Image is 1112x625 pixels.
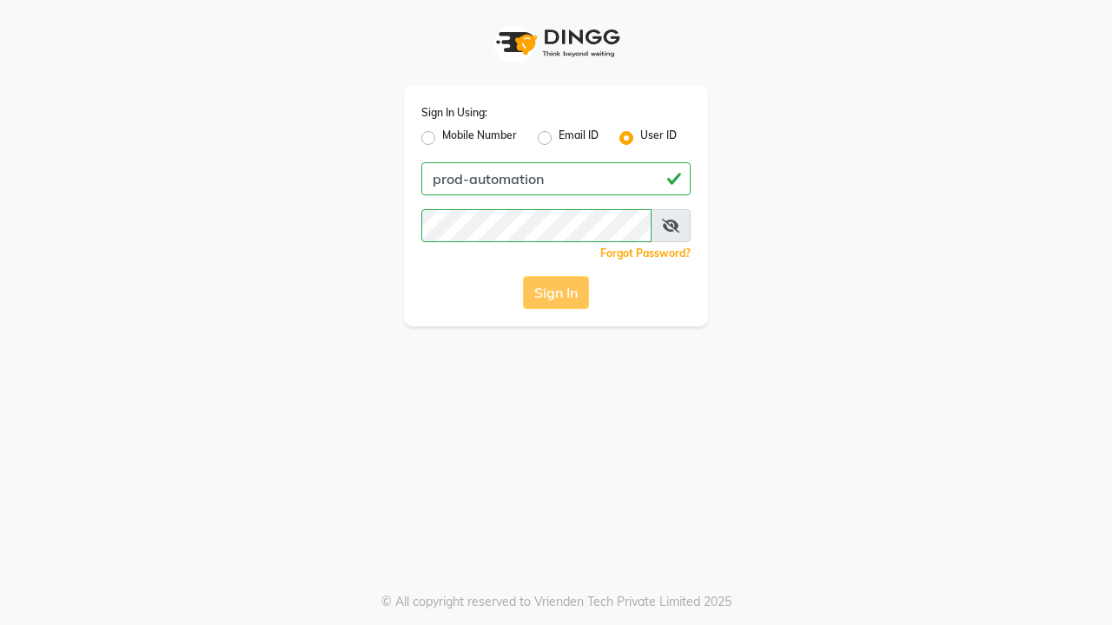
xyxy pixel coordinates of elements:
[559,128,599,148] label: Email ID
[600,247,691,260] a: Forgot Password?
[442,128,517,148] label: Mobile Number
[486,17,625,69] img: logo1.svg
[421,162,691,195] input: Username
[421,105,487,121] label: Sign In Using:
[421,209,652,242] input: Username
[640,128,677,148] label: User ID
